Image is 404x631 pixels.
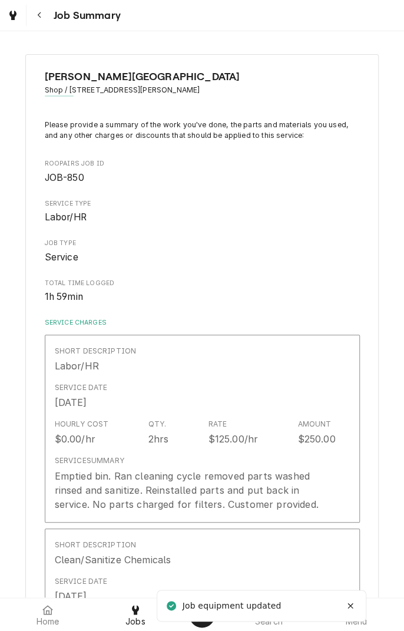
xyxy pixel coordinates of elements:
[45,159,360,184] div: Roopairs Job ID
[5,600,91,629] a: Home
[125,617,145,626] span: Jobs
[255,617,283,626] span: Search
[45,250,360,265] span: Job Type
[55,346,137,356] div: Short Description
[148,432,169,446] div: 2hrs
[45,69,360,85] span: Name
[55,589,87,603] div: [DATE]
[45,212,87,223] span: Labor/HR
[55,469,336,511] div: Emptied bin. Ran cleaning cycle removed parts washed rinsed and sanitize. Reinstalled parts and p...
[45,290,360,304] span: Total Time Logged
[45,120,360,141] p: Please provide a summary of the work you've done, the parts and materials you used, and any other...
[45,199,360,224] div: Service Type
[148,419,167,430] div: Qty.
[55,419,109,430] div: Hourly Cost
[55,553,171,567] div: Clean/Sanitize Chemicals
[45,335,360,523] button: Update Line Item
[55,395,87,409] div: [DATE]
[297,419,331,430] div: Amount
[45,172,84,183] span: JOB-850
[45,291,83,302] span: 1h 59min
[37,617,59,626] span: Home
[297,432,335,446] div: $250.00
[45,69,360,105] div: Client Information
[92,600,179,629] a: Jobs
[45,252,78,263] span: Service
[2,5,24,26] a: Go to Jobs
[45,239,360,264] div: Job Type
[45,159,360,169] span: Roopairs Job ID
[50,8,121,24] span: Job Summary
[55,432,95,446] div: $0.00/hr
[45,279,360,304] div: Total Time Logged
[55,576,108,587] div: Service Date
[45,85,360,95] span: Address
[45,171,360,185] span: Roopairs Job ID
[55,455,124,466] div: Service Summary
[183,600,283,612] div: Job equipment updated
[345,617,367,626] span: Menu
[45,318,360,328] label: Service Charges
[45,199,360,209] span: Service Type
[208,432,258,446] div: $125.00/hr
[45,239,360,248] span: Job Type
[208,419,227,430] div: Rate
[55,382,108,393] div: Service Date
[29,5,50,26] button: Navigate back
[45,279,360,288] span: Total Time Logged
[55,359,99,373] div: Labor/HR
[55,540,137,550] div: Short Description
[45,210,360,224] span: Service Type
